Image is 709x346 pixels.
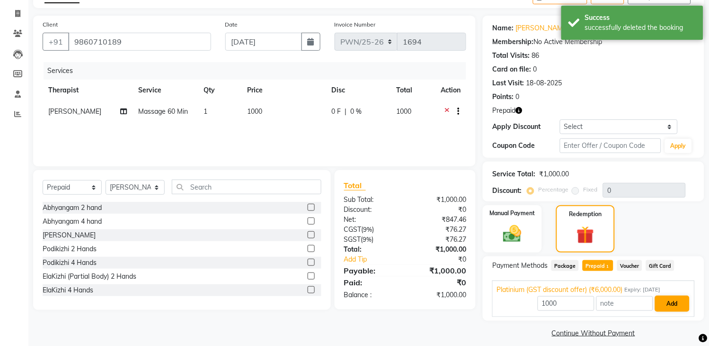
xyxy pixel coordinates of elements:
[43,258,97,268] div: Podikizhi 4 Hands
[492,169,535,179] div: Service Total:
[435,80,466,101] th: Action
[405,205,473,215] div: ₹0
[391,80,435,101] th: Total
[43,33,69,51] button: +91
[344,181,366,191] span: Total
[492,261,548,271] span: Payment Methods
[43,244,97,254] div: Podikizhi 2 Hands
[496,285,622,295] span: Platinium (GST discount offer) (₹6,000.00)
[345,107,347,117] span: |
[43,217,102,227] div: Abhyangam 4 hand
[43,230,96,240] div: [PERSON_NAME]
[198,80,242,101] th: Qty
[138,107,188,116] span: Massage 60 Min
[43,285,93,295] div: ElaKizhi 4 Hands
[492,122,560,132] div: Apply Discount
[596,296,653,311] input: note
[44,62,473,80] div: Services
[492,106,515,116] span: Prepaid
[337,290,405,300] div: Balance :
[532,51,539,61] div: 86
[363,226,372,233] span: 9%
[225,20,238,29] label: Date
[585,13,696,23] div: Success
[492,64,531,74] div: Card on file:
[583,185,597,194] label: Fixed
[337,215,405,225] div: Net:
[363,236,372,243] span: 9%
[337,195,405,205] div: Sub Total:
[351,107,362,117] span: 0 %
[405,195,473,205] div: ₹1,000.00
[43,80,133,101] th: Therapist
[405,235,473,245] div: ₹76.27
[133,80,198,101] th: Service
[624,286,660,294] span: Expiry: [DATE]
[551,260,579,271] span: Package
[344,235,361,244] span: SGST
[655,296,690,312] button: Add
[43,20,58,29] label: Client
[526,78,562,88] div: 18-08-2025
[492,78,524,88] div: Last Visit:
[569,210,602,219] label: Redemption
[492,51,530,61] div: Total Visits:
[497,223,527,245] img: _cash.svg
[490,209,535,218] label: Manual Payment
[405,245,473,255] div: ₹1,000.00
[397,107,412,116] span: 1000
[405,277,473,288] div: ₹0
[337,277,405,288] div: Paid:
[337,205,405,215] div: Discount:
[485,328,702,338] a: Continue Without Payment
[585,23,696,33] div: successfully deleted the booking
[332,107,341,117] span: 0 F
[405,290,473,300] div: ₹1,000.00
[538,185,568,194] label: Percentage
[326,80,391,101] th: Disc
[583,260,613,271] span: Prepaid
[417,255,473,264] div: ₹0
[248,107,263,116] span: 1000
[492,186,522,196] div: Discount:
[492,92,514,102] div: Points:
[665,139,692,153] button: Apply
[515,23,568,33] a: [PERSON_NAME]
[337,225,405,235] div: ( )
[242,80,326,101] th: Price
[43,203,102,213] div: Abhyangam 2 hand
[344,225,362,234] span: CGST
[337,235,405,245] div: ( )
[492,37,695,47] div: No Active Membership
[646,260,674,271] span: Gift Card
[43,272,136,282] div: ElaKizhi (Partial Body) 2 Hands
[492,23,514,33] div: Name:
[571,224,600,246] img: _gift.svg
[539,169,569,179] div: ₹1,000.00
[492,37,533,47] div: Membership:
[515,92,519,102] div: 0
[605,264,611,270] span: 1
[337,255,417,264] a: Add Tip
[204,107,208,116] span: 1
[405,265,473,276] div: ₹1,000.00
[172,180,321,194] input: Search
[617,260,642,271] span: Voucher
[68,33,211,51] input: Search by Name/Mobile/Email/Code
[405,215,473,225] div: ₹847.46
[492,141,560,151] div: Coupon Code
[533,64,537,74] div: 0
[48,107,101,116] span: [PERSON_NAME]
[560,138,661,153] input: Enter Offer / Coupon Code
[337,265,405,276] div: Payable:
[405,225,473,235] div: ₹76.27
[538,296,594,311] input: Amount
[337,245,405,255] div: Total:
[335,20,376,29] label: Invoice Number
